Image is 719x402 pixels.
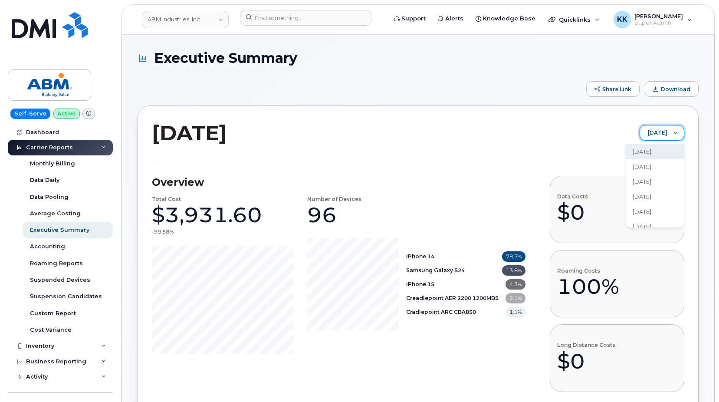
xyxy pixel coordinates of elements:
div: 96 [307,202,337,228]
span: [DATE] [633,163,651,171]
b: Cradlepoint ARC CBA850 [406,309,476,315]
b: Creadlepoint AER 2200 1200MBS [406,295,499,301]
h4: Number of Devices [307,196,361,202]
span: [DATE] [633,208,651,216]
li: March 2025 [626,219,684,234]
button: Download [645,81,699,97]
span: 1.1% [506,307,525,317]
span: August 2025 [640,125,667,141]
h3: Overview [152,176,525,189]
div: $0 [557,348,615,374]
span: [DATE] [633,178,651,186]
h2: [DATE] [152,120,227,146]
h4: Data Costs [557,194,588,199]
span: 13.8% [502,265,525,276]
button: Share Link [586,81,640,97]
span: 2.1% [506,293,525,303]
li: April 2025 [626,204,684,219]
span: Download [661,86,690,92]
b: Samsung Galaxy S24 [406,267,465,273]
b: iPhone 15 [406,281,434,287]
span: 4.3% [506,279,525,290]
span: [DATE] [633,223,651,231]
b: iPhone 14 [406,253,434,260]
span: 78.7% [502,251,525,262]
li: July 2025 [626,159,684,175]
h4: Total Cost [152,196,181,202]
h4: Roaming Costs [557,268,619,273]
div: $3,931.60 [152,202,262,228]
span: Executive Summary [154,50,297,66]
div: 100% [557,273,619,300]
div: -99.58% [152,228,174,235]
li: June 2025 [626,174,684,189]
div: $0 [557,199,588,225]
h4: Long Distance Costs [557,342,615,348]
li: May 2025 [626,189,684,204]
li: August 2025 [626,144,684,159]
span: Share Link [602,86,631,92]
span: [DATE] [633,148,651,156]
span: [DATE] [633,193,651,201]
